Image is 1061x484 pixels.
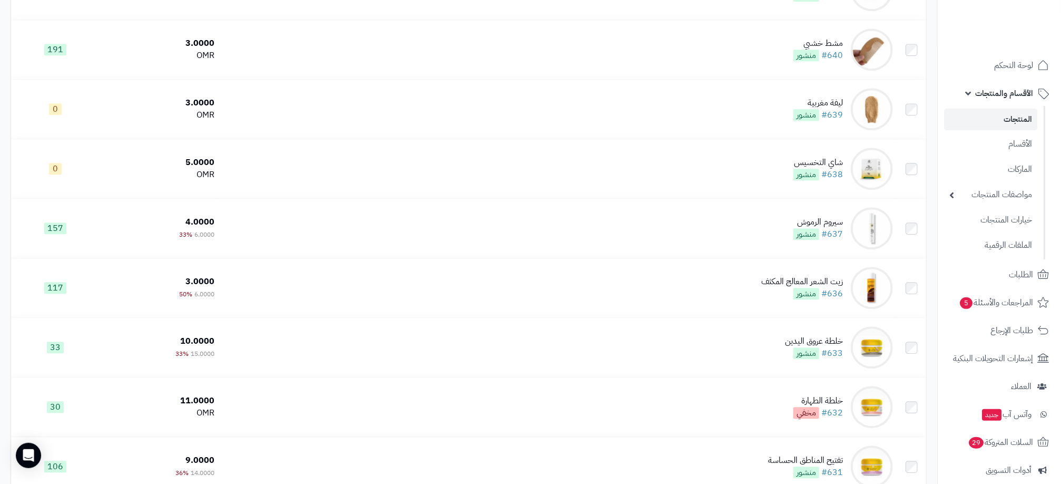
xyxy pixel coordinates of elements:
[982,409,1001,421] span: جديد
[768,454,843,467] div: تفتيح المناطق الحساسة
[104,407,215,419] div: OMR
[16,443,41,468] div: Open Intercom Messenger
[793,109,819,121] span: منشور
[944,262,1055,287] a: الطلبات
[104,97,215,109] div: 3.0000
[944,458,1055,483] a: أدوات التسويق
[793,395,843,407] div: خلطة الطهارة
[986,463,1031,478] span: أدوات التسويق
[785,335,843,347] div: خلطة عروق اليدين
[975,86,1033,101] span: الأقسام والمنتجات
[944,318,1055,343] a: طلبات الإرجاع
[47,342,64,353] span: 33
[851,207,893,249] img: سيروم الرموش
[44,461,66,472] span: 106
[851,148,893,190] img: شاي التخسيس
[944,183,1037,206] a: مواصفات المنتجات
[944,53,1055,78] a: لوحة التحكم
[179,230,192,239] span: 33%
[793,50,819,61] span: منشور
[44,282,66,294] span: 117
[851,88,893,130] img: ليفة مغربية
[821,109,843,121] a: #639
[793,228,819,240] span: منشور
[194,289,214,299] span: 6.0000
[953,351,1033,366] span: إشعارات التحويلات البنكية
[821,228,843,240] a: #637
[793,169,819,180] span: منشور
[104,50,215,62] div: OMR
[944,346,1055,371] a: إشعارات التحويلات البنكية
[981,407,1031,422] span: وآتس آب
[104,395,215,407] div: 11.0000
[185,454,214,467] span: 9.0000
[793,97,843,109] div: ليفة مغربية
[944,290,1055,315] a: المراجعات والأسئلة5
[175,468,189,478] span: 36%
[793,157,843,169] div: شاي التخسيس
[44,222,66,234] span: 157
[175,349,189,359] span: 33%
[821,466,843,479] a: #631
[944,109,1037,130] a: المنتجات
[1009,267,1033,282] span: الطلبات
[821,287,843,300] a: #636
[1011,379,1031,394] span: العملاء
[793,37,843,50] div: مشط خشبي
[851,28,893,71] img: مشط خشبي
[44,44,66,55] span: 191
[944,133,1037,156] a: الأقسام
[191,349,214,359] span: 15.0000
[49,163,62,175] span: 0
[761,276,843,288] div: زيت الشعر المعالج المكثف
[793,407,819,419] span: مخفي
[179,289,192,299] span: 50%
[104,169,215,181] div: OMR
[959,295,1033,310] span: المراجعات والأسئلة
[793,216,843,228] div: سيروم الرموش
[185,216,214,228] span: 4.0000
[851,326,893,369] img: خلطة عروق اليدين
[821,49,843,62] a: #640
[851,267,893,309] img: زيت الشعر المعالج المكثف
[185,275,214,288] span: 3.0000
[194,230,214,239] span: 6.0000
[191,468,214,478] span: 14.0000
[47,401,64,413] span: 30
[793,467,819,478] span: منشور
[180,335,214,347] span: 10.0000
[990,323,1033,338] span: طلبات الإرجاع
[944,234,1037,257] a: الملفات الرقمية
[944,430,1055,455] a: السلات المتروكة29
[104,157,215,169] div: 5.0000
[960,297,973,309] span: 5
[968,435,1033,450] span: السلات المتروكة
[104,109,215,121] div: OMR
[851,386,893,428] img: خلطة الطهارة
[968,437,984,449] span: 29
[793,288,819,299] span: منشور
[989,22,1051,44] img: logo-2.png
[821,406,843,419] a: #632
[793,347,819,359] span: منشور
[944,209,1037,231] a: خيارات المنتجات
[821,168,843,181] a: #638
[49,103,62,115] span: 0
[104,37,215,50] div: 3.0000
[944,158,1037,181] a: الماركات
[821,347,843,360] a: #633
[944,374,1055,399] a: العملاء
[944,402,1055,427] a: وآتس آبجديد
[994,58,1033,73] span: لوحة التحكم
